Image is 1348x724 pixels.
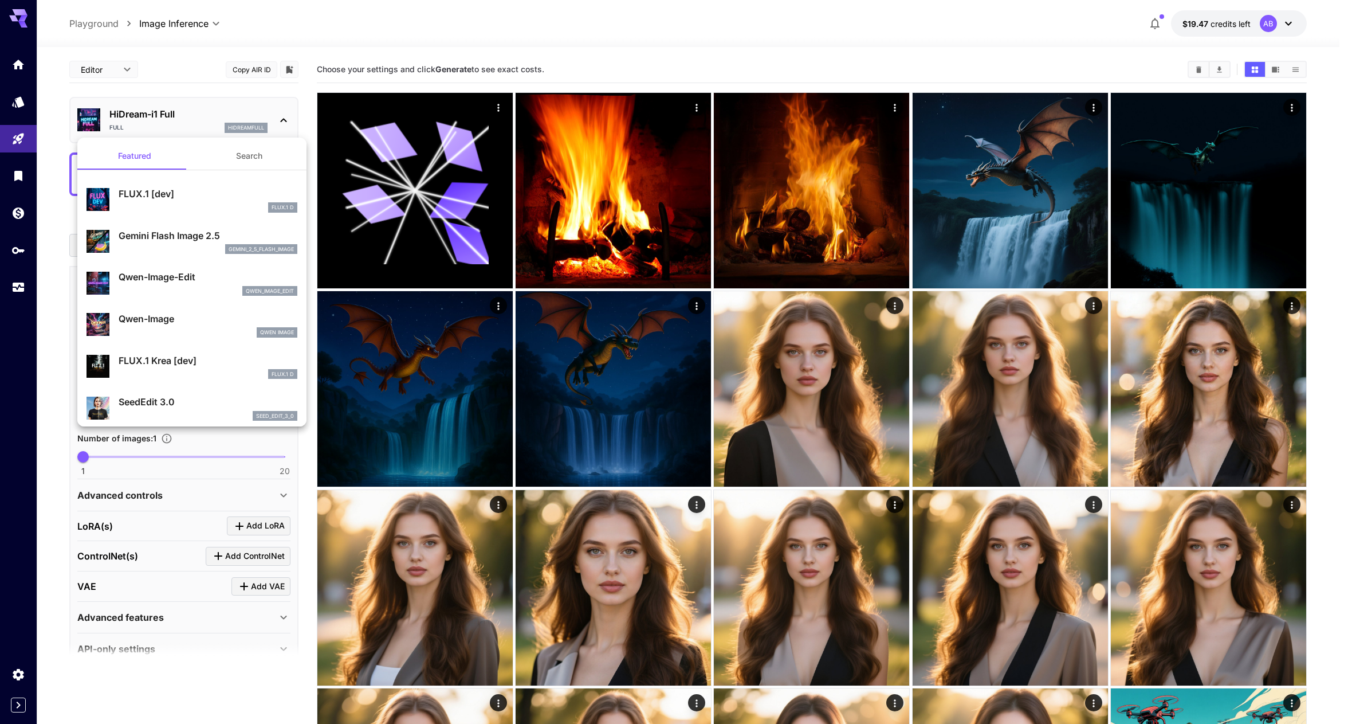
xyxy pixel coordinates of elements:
[87,224,297,259] div: Gemini Flash Image 2.5gemini_2_5_flash_image
[119,312,297,326] p: Qwen-Image
[119,270,297,284] p: Qwen-Image-Edit
[87,349,297,384] div: FLUX.1 Krea [dev]FLUX.1 D
[260,328,294,336] p: Qwen Image
[119,187,297,201] p: FLUX.1 [dev]
[119,354,297,367] p: FLUX.1 Krea [dev]
[246,287,294,295] p: qwen_image_edit
[87,307,297,342] div: Qwen-ImageQwen Image
[87,265,297,300] div: Qwen-Image-Editqwen_image_edit
[119,229,297,242] p: Gemini Flash Image 2.5
[272,203,294,212] p: FLUX.1 D
[229,245,294,253] p: gemini_2_5_flash_image
[87,182,297,217] div: FLUX.1 [dev]FLUX.1 D
[272,370,294,378] p: FLUX.1 D
[119,395,297,409] p: SeedEdit 3.0
[87,390,297,425] div: SeedEdit 3.0seed_edit_3_0
[192,142,306,170] button: Search
[77,142,192,170] button: Featured
[256,412,294,420] p: seed_edit_3_0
